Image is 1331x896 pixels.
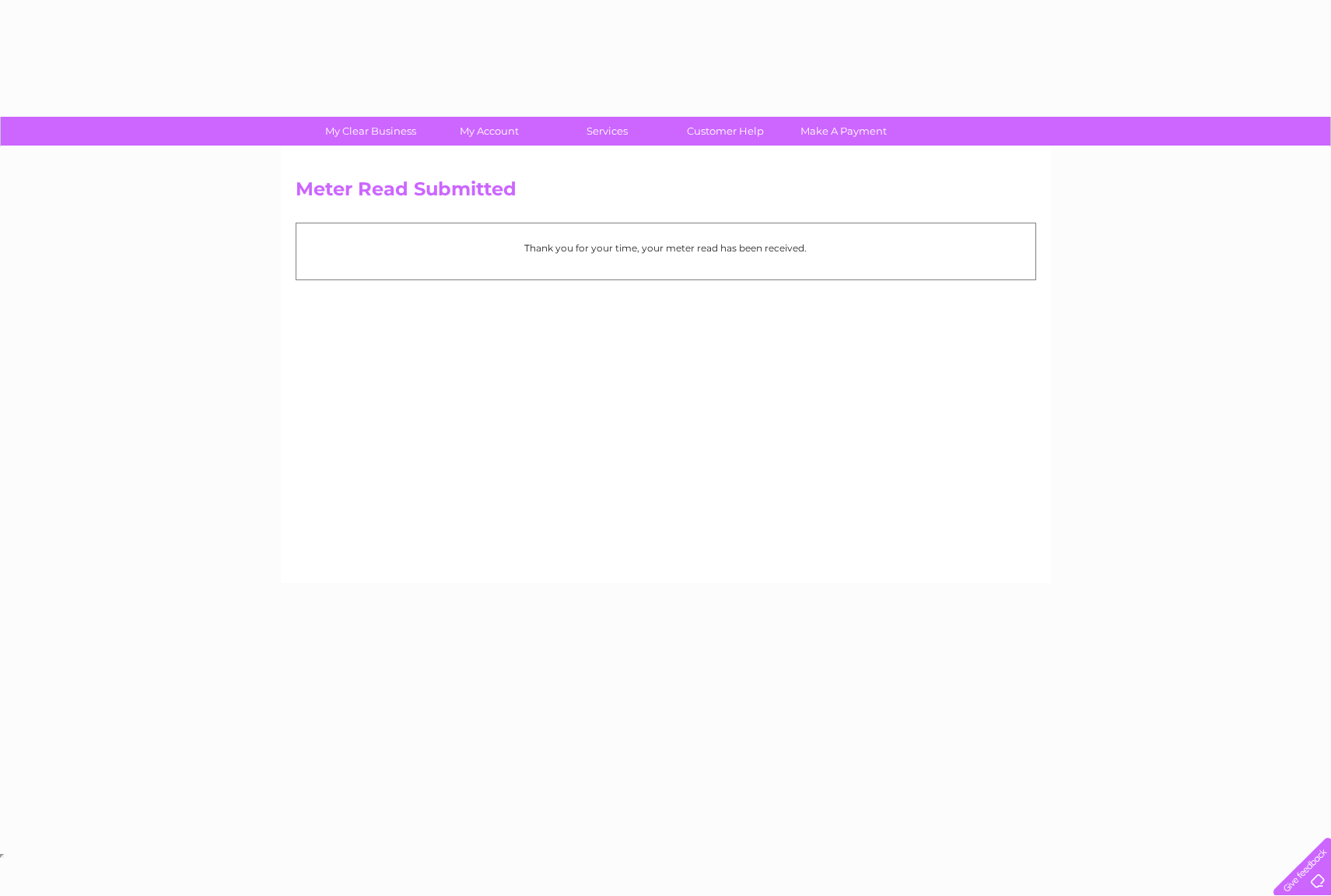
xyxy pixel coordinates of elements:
[779,117,908,146] a: Make A Payment
[543,117,671,146] a: Services
[304,241,1028,255] p: Thank you for your time, your meter read has been received.
[306,117,435,146] a: My Clear Business
[296,178,1036,208] h2: Meter Read Submitted
[425,117,553,146] a: My Account
[661,117,790,146] a: Customer Help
